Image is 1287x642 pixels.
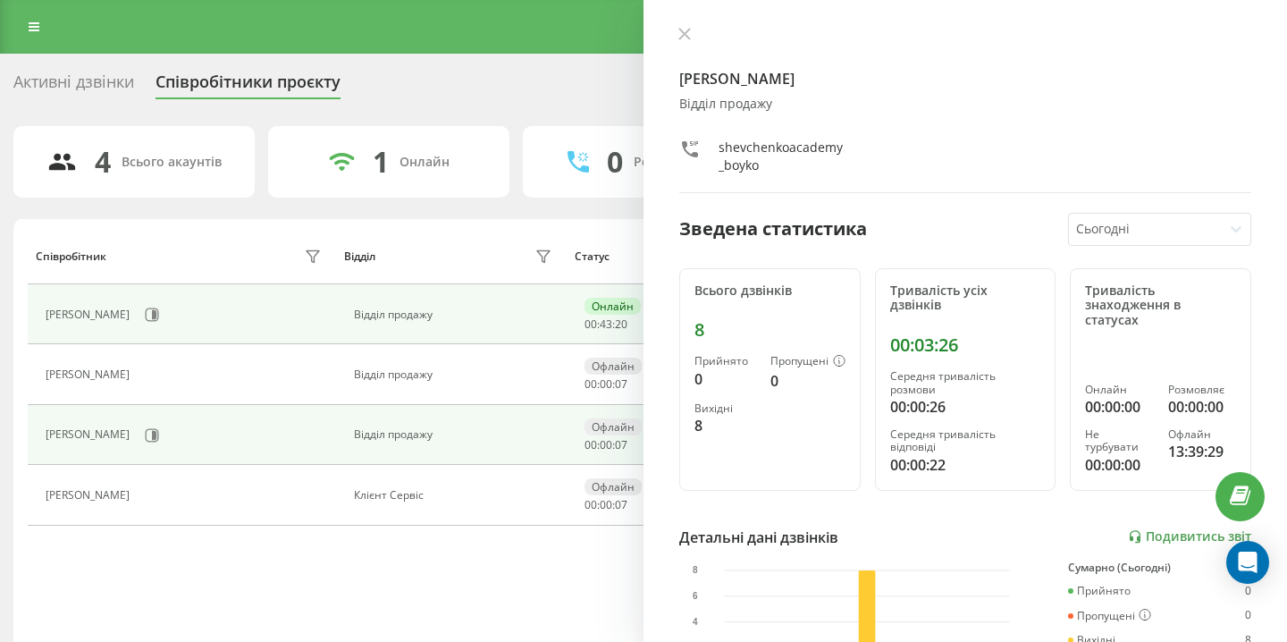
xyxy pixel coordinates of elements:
div: 4 [95,145,111,179]
div: 13:39:29 [1168,441,1236,462]
span: 20 [615,317,627,332]
h4: [PERSON_NAME] [679,68,1251,89]
div: 1 [373,145,389,179]
span: 00 [585,497,597,512]
text: 6 [693,591,698,601]
div: Не турбувати [1085,428,1153,454]
div: 0 [1245,585,1251,597]
div: : : [585,318,627,331]
div: 00:00:00 [1085,454,1153,476]
div: Співробітники проєкту [156,72,341,100]
div: : : [585,499,627,511]
div: Прийнято [694,355,756,367]
span: 00 [585,317,597,332]
div: : : [585,439,627,452]
div: 0 [770,370,845,392]
div: Відділ продажу [354,428,557,441]
div: Статус [575,250,610,263]
div: Офлайн [585,478,642,495]
div: Всього акаунтів [122,155,222,170]
div: Вихідні [694,402,756,415]
span: 00 [585,437,597,452]
div: Детальні дані дзвінків [679,527,838,548]
div: [PERSON_NAME] [46,489,134,502]
div: Онлайн [400,155,450,170]
div: 8 [694,415,756,436]
div: Офлайн [1168,428,1236,441]
div: Пропущені [770,355,845,369]
span: 07 [615,497,627,512]
div: 00:00:22 [890,454,1041,476]
div: [PERSON_NAME] [46,308,134,321]
div: 8 [694,319,845,341]
span: 07 [615,437,627,452]
div: Співробітник [36,250,106,263]
span: 00 [600,376,612,392]
div: Прийнято [1068,585,1131,597]
div: : : [585,378,627,391]
span: 43 [600,317,612,332]
span: 00 [600,497,612,512]
div: Клієнт Сервіс [354,489,557,502]
div: 0 [607,145,623,179]
text: 8 [693,565,698,575]
span: 07 [615,376,627,392]
div: Офлайн [585,418,642,435]
div: Онлайн [585,298,641,315]
div: Open Intercom Messenger [1226,541,1269,584]
div: 00:00:00 [1168,396,1236,418]
div: Відділ продажу [354,368,557,381]
div: 00:03:26 [890,334,1041,356]
div: [PERSON_NAME] [46,428,134,441]
span: 00 [585,376,597,392]
div: Відділ продажу [679,97,1251,112]
div: Активні дзвінки [13,72,134,100]
text: 4 [693,616,698,626]
div: 00:00:26 [890,396,1041,418]
span: 00 [600,437,612,452]
div: Онлайн [1085,384,1153,396]
div: [PERSON_NAME] [46,368,134,381]
div: 0 [1245,609,1251,623]
div: Середня тривалість розмови [890,370,1041,396]
div: Відділ [344,250,375,263]
div: Зведена статистика [679,215,867,242]
div: Тривалість усіх дзвінків [890,283,1041,314]
div: Розмовляє [1168,384,1236,396]
div: Відділ продажу [354,308,557,321]
div: Середня тривалість відповіді [890,428,1041,454]
div: 0 [694,368,756,390]
div: Сумарно (Сьогодні) [1068,562,1251,574]
div: Тривалість знаходження в статусах [1085,283,1236,328]
div: Пропущені [1068,609,1151,623]
div: Розмовляють [634,155,720,170]
div: 00:00:00 [1085,396,1153,418]
div: Офлайн [585,358,642,375]
a: Подивитись звіт [1128,529,1251,545]
div: Всього дзвінків [694,283,845,299]
div: shevchenkoacademy_boyko [719,139,846,174]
